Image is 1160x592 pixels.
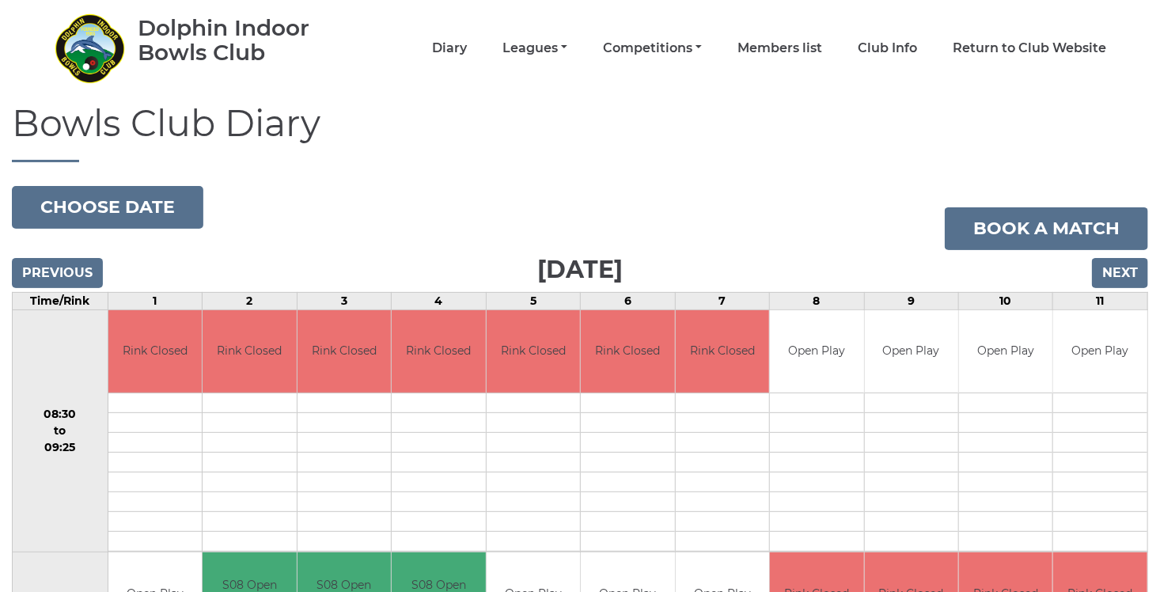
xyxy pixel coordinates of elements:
[945,207,1148,250] a: Book a match
[502,40,567,57] a: Leagues
[676,310,769,393] td: Rink Closed
[12,186,203,229] button: Choose date
[864,292,958,309] td: 9
[392,292,486,309] td: 4
[13,292,108,309] td: Time/Rink
[959,292,1053,309] td: 10
[12,258,103,288] input: Previous
[54,13,125,84] img: Dolphin Indoor Bowls Club
[12,104,1148,162] h1: Bowls Club Diary
[603,40,702,57] a: Competitions
[858,40,917,57] a: Club Info
[581,292,675,309] td: 6
[13,309,108,552] td: 08:30 to 09:25
[298,310,391,393] td: Rink Closed
[865,310,958,393] td: Open Play
[581,310,674,393] td: Rink Closed
[108,310,202,393] td: Rink Closed
[1053,292,1148,309] td: 11
[770,292,864,309] td: 8
[203,310,296,393] td: Rink Closed
[770,310,863,393] td: Open Play
[203,292,297,309] td: 2
[297,292,391,309] td: 3
[487,310,580,393] td: Rink Closed
[1092,258,1148,288] input: Next
[959,310,1052,393] td: Open Play
[1053,310,1147,393] td: Open Play
[486,292,580,309] td: 5
[737,40,822,57] a: Members list
[392,310,485,393] td: Rink Closed
[432,40,467,57] a: Diary
[675,292,769,309] td: 7
[108,292,202,309] td: 1
[953,40,1106,57] a: Return to Club Website
[138,16,355,65] div: Dolphin Indoor Bowls Club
